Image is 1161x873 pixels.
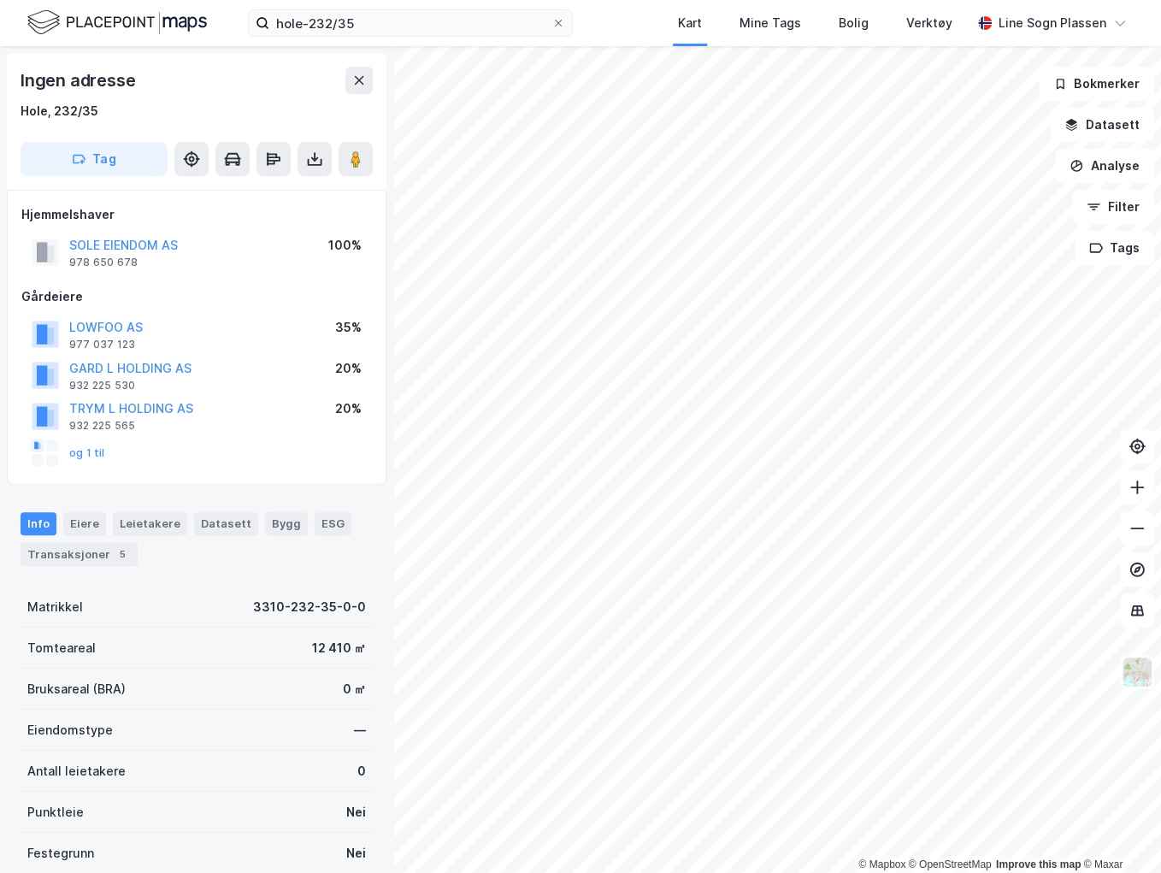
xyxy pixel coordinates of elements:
[269,10,551,36] input: Søk på adresse, matrikkel, gårdeiere, leietakere eller personer
[113,512,187,534] div: Leietakere
[27,597,83,617] div: Matrikkel
[1050,108,1154,142] button: Datasett
[1075,231,1154,265] button: Tags
[69,379,135,392] div: 932 225 530
[354,720,366,740] div: —
[69,338,135,351] div: 977 037 123
[1076,791,1161,873] div: Kontrollprogram for chat
[21,142,168,176] button: Tag
[265,512,308,534] div: Bygg
[27,679,126,699] div: Bruksareal (BRA)
[335,398,362,419] div: 20%
[69,419,135,433] div: 932 225 565
[114,546,131,563] div: 5
[69,256,138,269] div: 978 650 678
[328,235,362,256] div: 100%
[27,843,94,864] div: Festegrunn
[63,512,106,534] div: Eiere
[27,8,207,38] img: logo.f888ab2527a4732fd821a326f86c7f29.svg
[346,843,366,864] div: Nei
[740,13,801,33] div: Mine Tags
[909,858,992,870] a: OpenStreetMap
[839,13,869,33] div: Bolig
[1121,656,1153,688] img: Z
[999,13,1106,33] div: Line Sogn Plassen
[1055,149,1154,183] button: Analyse
[315,512,351,534] div: ESG
[335,317,362,338] div: 35%
[27,720,113,740] div: Eiendomstype
[253,597,366,617] div: 3310-232-35-0-0
[335,358,362,379] div: 20%
[27,802,84,823] div: Punktleie
[996,858,1081,870] a: Improve this map
[343,679,366,699] div: 0 ㎡
[357,761,366,782] div: 0
[1039,67,1154,101] button: Bokmerker
[27,638,96,658] div: Tomteareal
[312,638,366,658] div: 12 410 ㎡
[21,512,56,534] div: Info
[21,204,372,225] div: Hjemmelshaver
[21,101,98,121] div: Hole, 232/35
[906,13,952,33] div: Verktøy
[21,67,138,94] div: Ingen adresse
[1076,791,1161,873] iframe: Chat Widget
[21,542,138,566] div: Transaksjoner
[1072,190,1154,224] button: Filter
[21,286,372,307] div: Gårdeiere
[27,761,126,782] div: Antall leietakere
[678,13,702,33] div: Kart
[194,512,258,534] div: Datasett
[346,802,366,823] div: Nei
[858,858,905,870] a: Mapbox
